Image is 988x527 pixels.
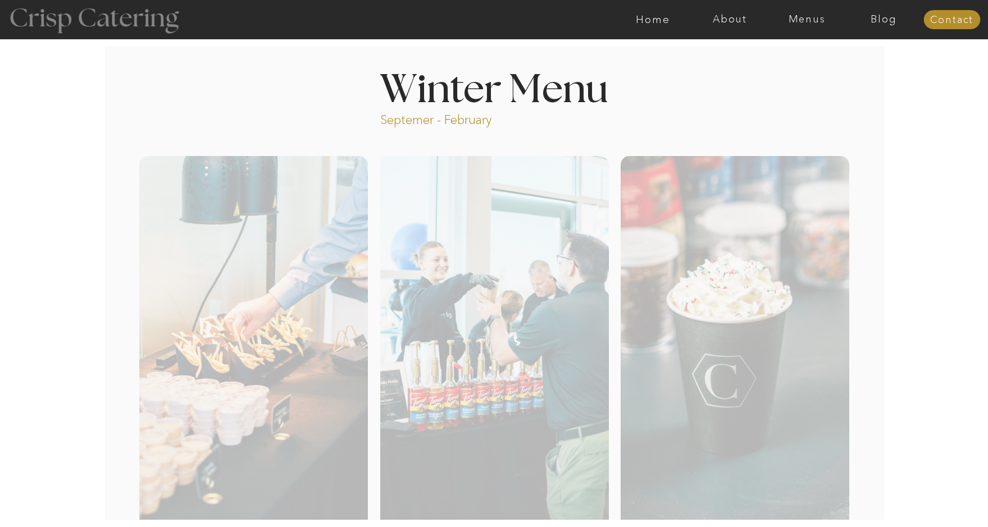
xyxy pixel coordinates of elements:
a: Menus [768,14,845,25]
a: Home [614,14,691,25]
p: Septemer - February [380,112,535,125]
h1: Winter Menu [338,71,650,104]
a: Blog [845,14,922,25]
a: Contact [923,15,980,26]
a: About [691,14,768,25]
